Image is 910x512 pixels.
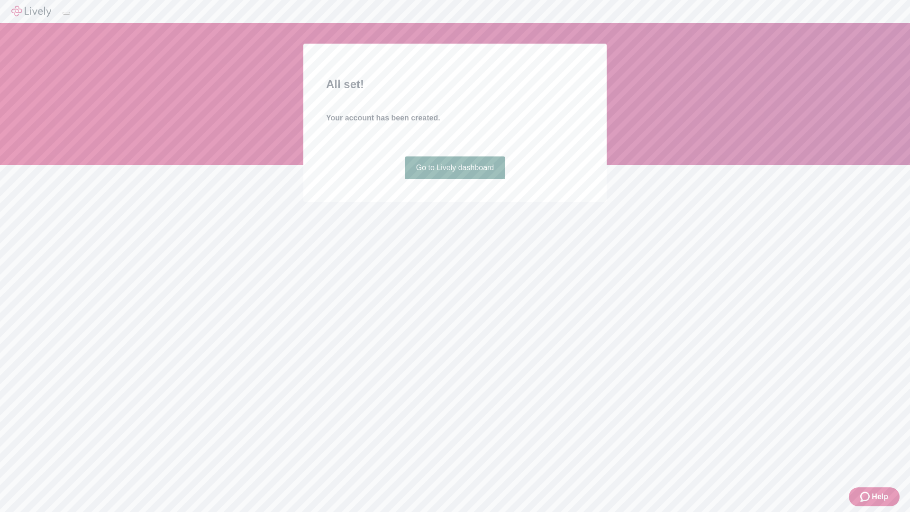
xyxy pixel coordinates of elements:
[405,156,506,179] a: Go to Lively dashboard
[849,487,900,506] button: Zendesk support iconHelp
[63,12,70,15] button: Log out
[872,491,888,503] span: Help
[11,6,51,17] img: Lively
[860,491,872,503] svg: Zendesk support icon
[326,76,584,93] h2: All set!
[326,112,584,124] h4: Your account has been created.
